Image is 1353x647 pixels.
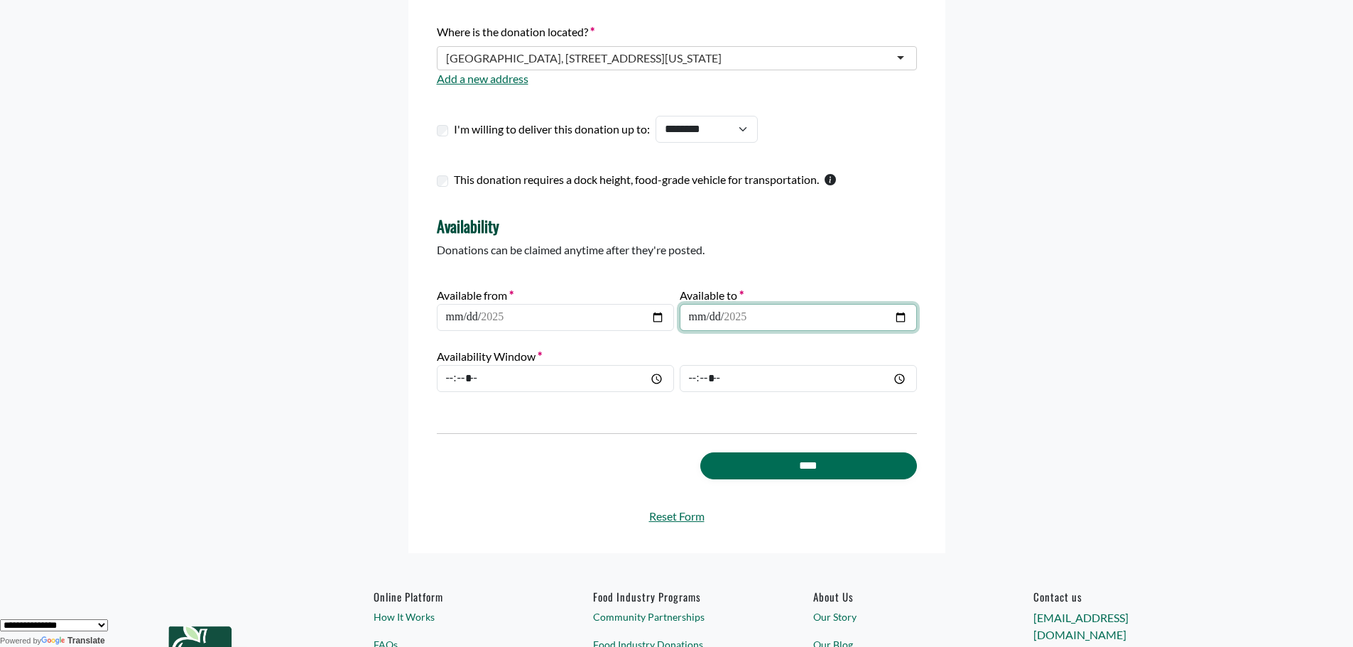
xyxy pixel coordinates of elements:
label: This donation requires a dock height, food-grade vehicle for transportation. [454,171,819,188]
a: Our Story [813,609,979,624]
label: Where is the donation located? [437,23,594,40]
a: Translate [41,636,105,646]
img: Google Translate [41,636,67,646]
label: Available to [680,287,744,304]
a: Reset Form [437,508,917,525]
h6: Food Industry Programs [593,590,759,603]
label: Available from [437,287,514,304]
svg: This checkbox should only be used by warehouses donating more than one pallet of product. [825,174,836,185]
div: [GEOGRAPHIC_DATA], [STREET_ADDRESS][US_STATE] [446,51,722,65]
h6: Online Platform [374,590,540,603]
label: Availability Window [437,348,542,365]
a: Community Partnerships [593,609,759,624]
h6: Contact us [1033,590,1200,603]
a: How It Works [374,609,540,624]
a: [EMAIL_ADDRESS][DOMAIN_NAME] [1033,611,1129,641]
a: Add a new address [437,72,528,85]
p: Donations can be claimed anytime after they're posted. [437,241,917,259]
h4: Availability [437,217,917,235]
label: I'm willing to deliver this donation up to: [454,121,650,138]
a: About Us [813,590,979,603]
